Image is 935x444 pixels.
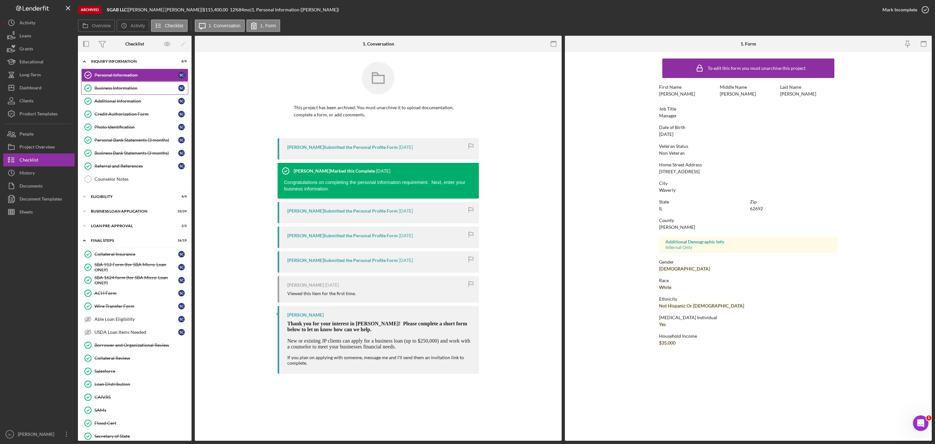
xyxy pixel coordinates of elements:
[81,261,188,274] a: SBA 912 Form (for SBA Micro-Loan ONLY)Sc
[178,329,185,335] div: S c
[666,239,831,244] div: Additional Demographic Info
[19,55,44,70] div: Educational
[178,124,185,130] div: S c
[178,98,185,104] div: S c
[94,317,178,322] div: Able Loan Eligibility
[94,330,178,335] div: USDA Loan Items Needed
[81,134,188,147] a: Personal Bank Statements (3 months)Sc
[659,132,673,137] div: [DATE]
[107,7,128,12] div: |
[659,285,671,290] div: White
[107,7,127,12] b: SGAB LLC
[287,258,398,263] div: [PERSON_NAME] Submitted the Personal Profile Form
[91,59,170,63] div: INQUIRY INFORMATION
[81,300,188,313] a: Wire Transfer FormSc
[91,195,170,199] div: ELIGIBILITY
[19,140,55,155] div: Project Overview
[3,107,75,120] button: Product Templates
[81,404,188,417] a: SAMs
[3,153,75,166] button: Checklist
[178,163,185,169] div: S c
[882,3,917,16] div: Mark Incomplete
[131,23,145,28] label: Activity
[294,168,375,174] div: [PERSON_NAME] Marked this Complete
[178,277,185,283] div: S c
[3,166,75,179] a: History
[19,166,35,181] div: History
[178,150,185,156] div: S c
[720,85,777,90] div: Middle Name
[780,91,816,97] div: [PERSON_NAME]
[94,291,178,296] div: ACH Form
[81,365,188,378] a: Salesforce
[19,94,33,109] div: Clients
[91,239,170,242] div: FINAL STEPS
[94,304,178,309] div: Wire Transfer Form
[3,29,75,42] a: Loans
[209,23,241,28] label: 1. Conversation
[91,209,170,213] div: BUSINESS LOAN APPLICATION
[19,68,41,83] div: Long-Term
[3,192,75,205] button: Document Templates
[3,94,75,107] a: Clients
[666,245,831,250] div: Internal Only
[659,278,838,283] div: Race
[3,81,75,94] button: Dashboard
[3,68,75,81] button: Long-Term
[81,82,188,95] a: Business InformationSc
[287,312,324,318] div: [PERSON_NAME]
[117,20,149,32] button: Activity
[287,321,467,332] span: Thank you for your interest in [PERSON_NAME]! Please complete a short form below to let us know h...
[3,16,75,29] button: Activity
[81,173,188,186] a: Counselor Notes
[94,124,178,130] div: Photo Identification
[287,338,470,349] span: New or existing JP clients can apply for a business loan (up to $250,000) and work with a counsel...
[659,162,838,167] div: Home Street Address
[19,81,42,96] div: Dashboard
[175,59,187,63] div: 8 / 9
[94,382,188,387] div: Loan Distribution
[178,251,185,257] div: S c
[3,127,75,140] button: People
[3,140,75,153] a: Project Overview
[287,355,472,365] div: If you plan on applying with someone, message me and I'll send them an invitation link to complete.
[94,176,188,182] div: Counselor Notes
[741,41,756,46] div: 1. Form
[659,225,695,230] div: [PERSON_NAME]
[659,259,838,265] div: Gender
[708,66,805,71] div: To edit this form you must unarchive this project
[128,7,203,12] div: [PERSON_NAME] [PERSON_NAME] |
[659,181,838,186] div: City
[399,208,413,214] time: 2024-04-15 20:35
[239,7,250,12] div: 84 mo
[913,415,929,431] iframe: Intercom live chat
[125,41,144,46] div: Checklist
[81,313,188,326] a: Able Loan EligibilitySc
[19,16,35,31] div: Activity
[3,179,75,192] button: Documents
[659,340,676,346] div: $35,000
[81,248,188,261] a: Collateral InsuranceSc
[325,282,339,288] time: 2024-04-15 20:28
[151,20,188,32] button: Checklist
[19,107,57,122] div: Product Templates
[94,98,178,104] div: Additional Information
[81,160,188,173] a: Referral and ReferencesSc
[363,41,394,46] div: 1. Conversation
[3,42,75,55] a: Grants
[287,145,398,150] div: [PERSON_NAME] Submitted the Personal Profile Form
[81,391,188,404] a: CAIVRS
[94,262,178,272] div: SBA 912 Form (for SBA Micro-Loan ONLY)
[178,85,185,91] div: S c
[175,239,187,242] div: 16 / 19
[78,6,102,14] div: Archived
[3,55,75,68] button: Educational
[3,205,75,218] button: Sheets
[91,224,170,228] div: LOAN PRE-APPROVAL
